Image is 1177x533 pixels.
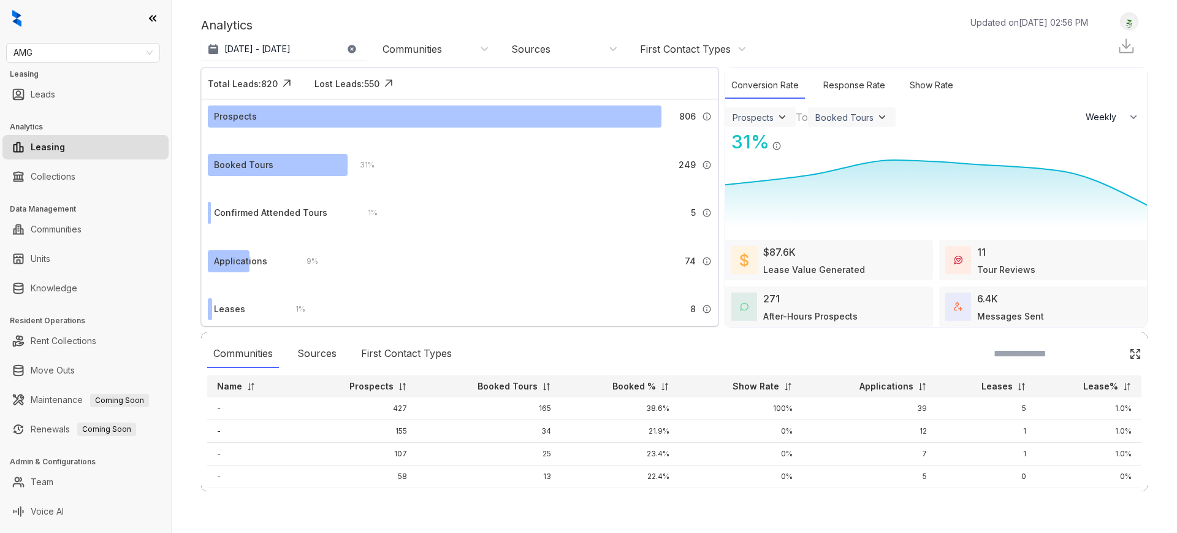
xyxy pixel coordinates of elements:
[1122,382,1132,391] img: sorting
[763,291,780,306] div: 271
[201,16,253,34] p: Analytics
[1036,397,1141,420] td: 1.0%
[660,382,669,391] img: sorting
[904,72,959,99] div: Show Rate
[937,466,1036,488] td: 0
[2,470,169,494] li: Team
[802,397,937,420] td: 39
[702,208,712,218] img: Info
[1036,466,1141,488] td: 0%
[937,397,1036,420] td: 5
[12,10,21,27] img: logo
[954,256,962,264] img: TourReviews
[348,158,375,172] div: 31 %
[977,291,998,306] div: 6.4K
[349,380,394,393] p: Prospects
[679,110,696,123] span: 806
[297,466,417,488] td: 58
[214,158,273,172] div: Booked Tours
[297,420,417,443] td: 155
[817,72,891,99] div: Response Rate
[207,340,279,368] div: Communities
[417,397,561,420] td: 165
[1103,348,1114,359] img: SearchIcon
[802,488,937,511] td: 9
[246,382,256,391] img: sorting
[2,82,169,107] li: Leads
[691,206,696,220] span: 5
[217,380,242,393] p: Name
[702,112,712,121] img: Info
[383,42,442,56] div: Communities
[2,417,169,442] li: Renewals
[981,380,1013,393] p: Leases
[679,466,802,488] td: 0%
[561,488,679,511] td: 30.0%
[977,263,1035,276] div: Tour Reviews
[31,276,77,301] a: Knowledge
[2,499,169,524] li: Voice AI
[2,388,169,412] li: Maintenance
[417,443,561,466] td: 25
[2,358,169,383] li: Move Outs
[417,420,561,443] td: 34
[511,42,550,56] div: Sources
[417,488,561,511] td: 9
[815,112,874,123] div: Booked Tours
[1117,37,1135,55] img: Download
[977,310,1044,323] div: Messages Sent
[214,302,245,316] div: Leases
[782,130,800,148] img: Click Icon
[31,217,82,242] a: Communities
[31,417,136,442] a: RenewalsComing Soon
[224,43,291,55] p: [DATE] - [DATE]
[2,217,169,242] li: Communities
[297,443,417,466] td: 107
[679,397,802,420] td: 100%
[297,488,417,511] td: 30
[725,128,769,156] div: 31 %
[297,397,417,420] td: 427
[31,470,53,494] a: Team
[31,329,96,353] a: Rent Collections
[207,488,297,511] td: -
[772,141,782,151] img: Info
[740,302,748,312] img: AfterHoursConversations
[10,69,171,80] h3: Leasing
[356,206,378,220] div: 1 %
[10,121,171,132] h3: Analytics
[977,245,986,259] div: 11
[702,160,712,170] img: Info
[207,466,297,488] td: -
[561,420,679,443] td: 21.9%
[1083,380,1118,393] p: Lease%
[702,256,712,266] img: Info
[314,77,379,90] div: Lost Leads: 550
[13,44,153,62] span: AMG
[2,247,169,271] li: Units
[783,382,793,391] img: sorting
[2,164,169,189] li: Collections
[90,394,149,407] span: Coming Soon
[918,382,927,391] img: sorting
[802,443,937,466] td: 7
[31,164,75,189] a: Collections
[417,466,561,488] td: 13
[561,443,679,466] td: 23.4%
[291,340,343,368] div: Sources
[733,380,779,393] p: Show Rate
[2,135,169,159] li: Leasing
[796,110,808,125] div: To
[1036,420,1141,443] td: 1.0%
[294,255,318,268] div: 9 %
[31,82,55,107] a: Leads
[201,38,367,60] button: [DATE] - [DATE]
[802,466,937,488] td: 5
[733,112,774,123] div: Prospects
[640,42,731,56] div: First Contact Types
[763,245,796,259] div: $87.6K
[2,276,169,301] li: Knowledge
[561,397,679,420] td: 38.6%
[763,263,865,276] div: Lease Value Generated
[214,255,267,268] div: Applications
